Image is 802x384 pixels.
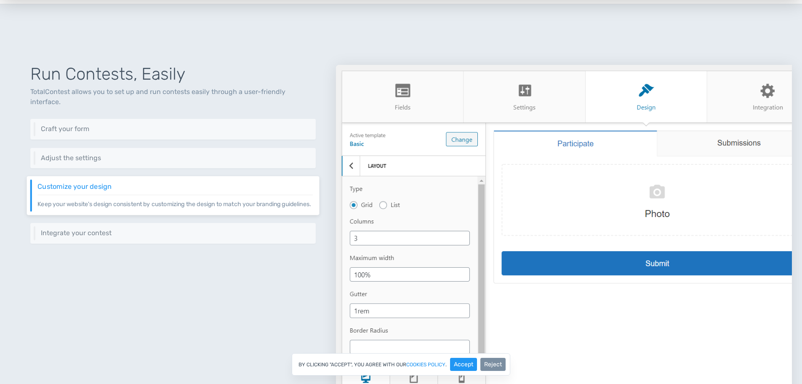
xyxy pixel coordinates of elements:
h6: Craft your form [41,125,309,133]
p: Keep your website's design consistent by customizing the design to match your branding guidelines. [37,195,313,209]
h6: Integrate your contest [41,229,309,237]
h6: Adjust the settings [41,154,309,162]
a: cookies policy [406,362,445,367]
h6: Customize your design [37,183,313,191]
p: TotalContest allows you to set up and run contests easily through a user-friendly interface. [30,87,316,107]
h1: Run Contests, Easily [30,65,316,83]
p: Adjust your contest's behavior through a rich set of settings and options. [41,161,309,162]
button: Accept [450,358,477,371]
button: Reject [480,358,506,371]
div: By clicking "Accept", you agree with our . [292,353,510,376]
